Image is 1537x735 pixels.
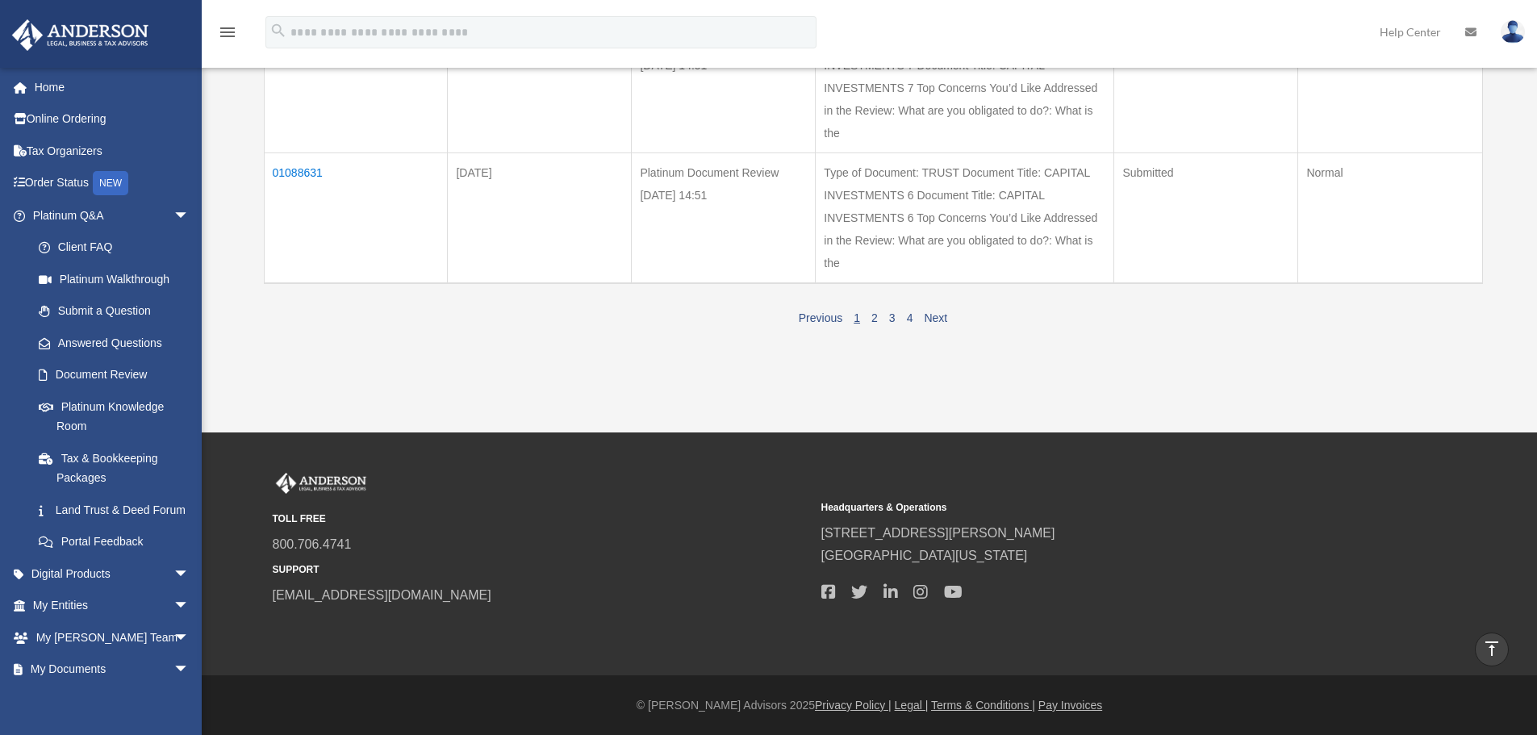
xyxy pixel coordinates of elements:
a: Tax & Bookkeeping Packages [23,442,206,494]
a: Terms & Conditions | [931,699,1035,712]
a: [STREET_ADDRESS][PERSON_NAME] [821,526,1055,540]
a: Pay Invoices [1038,699,1102,712]
div: © [PERSON_NAME] Advisors 2025 [202,695,1537,716]
td: Platinum Document Review [DATE] 14:51 [632,152,816,283]
span: arrow_drop_down [173,558,206,591]
a: menu [218,28,237,42]
a: Legal | [895,699,929,712]
i: vertical_align_top [1482,639,1501,658]
div: NEW [93,171,128,195]
a: Order StatusNEW [11,167,214,200]
a: Platinum Knowledge Room [23,390,206,442]
span: arrow_drop_down [173,621,206,654]
a: My Documentsarrow_drop_down [11,654,214,686]
a: Client FAQ [23,232,206,264]
small: SUPPORT [273,562,810,578]
td: Type of Document: TRUST Document Title: CAPITAL INVESTMENTS 6 Document Title: CAPITAL INVESTMENTS... [816,152,1114,283]
a: 2 [871,311,878,324]
a: Document Review [23,359,206,391]
a: 4 [907,311,913,324]
td: 01088631 [264,152,448,283]
a: My [PERSON_NAME] Teamarrow_drop_down [11,621,214,654]
i: menu [218,23,237,42]
a: Answered Questions [23,327,198,359]
td: Platinum Document Review [DATE] 14:51 [632,23,816,152]
i: search [269,22,287,40]
a: Platinum Walkthrough [23,263,206,295]
a: [GEOGRAPHIC_DATA][US_STATE] [821,549,1028,562]
a: Previous [799,311,842,324]
a: Platinum Q&Aarrow_drop_down [11,199,206,232]
span: arrow_drop_down [173,590,206,623]
a: 3 [889,311,896,324]
a: Next [924,311,947,324]
span: arrow_drop_down [173,654,206,687]
td: Type of Document: TRUST Document Title: CAPITAL INVESTMENTS 7 Document Title: CAPITAL INVESTMENTS... [816,23,1114,152]
a: My Entitiesarrow_drop_down [11,590,214,622]
small: TOLL FREE [273,511,810,528]
td: [DATE] [448,23,632,152]
small: Headquarters & Operations [821,499,1359,516]
img: Anderson Advisors Platinum Portal [7,19,153,51]
td: Submitted [1114,23,1298,152]
a: Online Ordering [11,103,214,136]
img: Anderson Advisors Platinum Portal [273,473,370,494]
a: 800.706.4741 [273,537,352,551]
a: vertical_align_top [1475,633,1509,666]
td: Normal [1298,23,1482,152]
td: 01088633 [264,23,448,152]
a: [EMAIL_ADDRESS][DOMAIN_NAME] [273,588,491,602]
a: Privacy Policy | [815,699,892,712]
a: Submit a Question [23,295,206,328]
a: Portal Feedback [23,526,206,558]
img: User Pic [1501,20,1525,44]
span: arrow_drop_down [173,199,206,232]
td: [DATE] [448,152,632,283]
a: Digital Productsarrow_drop_down [11,558,214,590]
td: Normal [1298,152,1482,283]
a: Land Trust & Deed Forum [23,494,206,526]
a: Tax Organizers [11,135,214,167]
a: Home [11,71,214,103]
a: 1 [854,311,860,324]
td: Submitted [1114,152,1298,283]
